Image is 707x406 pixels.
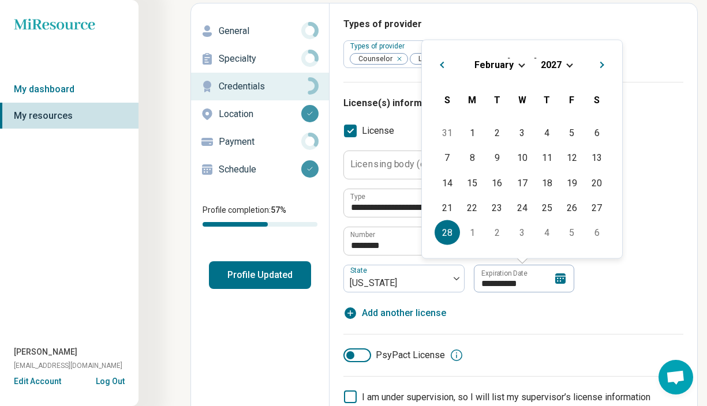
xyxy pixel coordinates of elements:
span: Licensed Professional Counselor (LPC) [410,54,549,65]
h3: License(s) information [343,96,683,110]
a: General [191,17,329,45]
span: 57 % [271,205,286,215]
div: Choose Wednesday, February 10th, 2027 [510,145,534,170]
label: Type [350,193,365,200]
span: Add another license [362,306,446,320]
label: Number [350,231,375,238]
div: Choose Monday, February 22nd, 2027 [460,195,485,220]
button: Log Out [96,375,125,385]
div: Choose Tuesday, February 2nd, 2027 [485,121,510,145]
div: Choose Saturday, February 27th, 2027 [585,195,609,220]
div: Choose Friday, February 5th, 2027 [559,121,584,145]
div: Choose Thursday, February 11th, 2027 [534,145,559,170]
p: Schedule [219,163,301,176]
div: Choose Saturday, February 13th, 2027 [585,145,609,170]
span: I am under supervision, so I will list my supervisor’s license information [362,392,650,403]
a: Schedule [191,156,329,183]
div: Choose Thursday, February 25th, 2027 [534,195,559,220]
div: Sunday [435,87,459,112]
div: Choose Wednesday, February 17th, 2027 [510,170,534,195]
div: Tuesday [485,87,510,112]
div: Choose Tuesday, February 9th, 2027 [485,145,510,170]
button: Edit Account [14,375,61,388]
button: Next Month [594,54,613,73]
label: Licensing body (optional) [350,160,457,169]
div: Choose Saturday, March 6th, 2027 [585,220,609,245]
div: Open chat [659,360,693,394]
input: credential.licenses.0.name [344,189,584,217]
div: Choose Friday, February 26th, 2027 [559,195,584,220]
div: Choose Thursday, February 4th, 2027 [534,121,559,145]
div: Month February, 2027 [435,121,609,245]
label: Types of provider [350,42,407,50]
div: Choose Saturday, February 6th, 2027 [585,121,609,145]
div: Choose Sunday, February 28th, 2027 [435,220,459,245]
div: Choose Monday, February 1st, 2027 [460,121,485,145]
a: Specialty [191,45,329,73]
div: Choose Wednesday, February 24th, 2027 [510,195,534,220]
div: Choose Sunday, February 7th, 2027 [435,145,459,170]
div: Choose Monday, March 1st, 2027 [460,220,485,245]
div: Choose Tuesday, February 16th, 2027 [485,170,510,195]
div: Wednesday [510,87,534,112]
span: [PERSON_NAME] [14,346,77,358]
div: Friday [559,87,584,112]
p: Specialty [219,52,301,66]
div: Choose Monday, February 8th, 2027 [460,145,485,170]
div: Choose Sunday, February 21st, 2027 [435,195,459,220]
span: [EMAIL_ADDRESS][DOMAIN_NAME] [14,360,122,371]
div: Choose Thursday, February 18th, 2027 [534,170,559,195]
div: Choose Friday, March 5th, 2027 [559,220,584,245]
p: Payment [219,135,301,149]
div: Choose Wednesday, March 3rd, 2027 [510,220,534,245]
label: PsyPact License [343,348,445,362]
p: Location [219,107,301,121]
a: Location [191,100,329,128]
a: Credentials [191,73,329,100]
a: Payment [191,128,329,156]
p: General [219,24,301,38]
h2: [DATE] [431,54,613,71]
span: Counselor [350,54,396,65]
div: Choose Saturday, February 20th, 2027 [585,170,609,195]
button: Previous Month [431,54,450,73]
div: Profile completion [203,222,317,227]
h3: Types of provider [343,17,683,31]
div: Choose Tuesday, February 23rd, 2027 [485,195,510,220]
div: Choose Date [421,40,623,259]
div: Choose Wednesday, February 3rd, 2027 [510,121,534,145]
div: Choose Monday, February 15th, 2027 [460,170,485,195]
div: Choose Sunday, February 14th, 2027 [435,170,459,195]
button: Add another license [343,306,446,320]
div: Choose Tuesday, March 2nd, 2027 [485,220,510,245]
span: License [362,124,394,138]
div: Profile completion: [191,197,329,234]
p: Credentials [219,80,301,93]
label: State [350,266,369,275]
div: Monday [460,87,485,112]
div: Choose Friday, February 12th, 2027 [559,145,584,170]
span: February [474,59,514,70]
div: Saturday [585,87,609,112]
button: Profile Updated [209,261,311,289]
div: Thursday [534,87,559,112]
div: Choose Friday, February 19th, 2027 [559,170,584,195]
div: Choose Thursday, March 4th, 2027 [534,220,559,245]
span: 2027 [541,59,562,70]
div: Choose Sunday, January 31st, 2027 [435,121,459,145]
